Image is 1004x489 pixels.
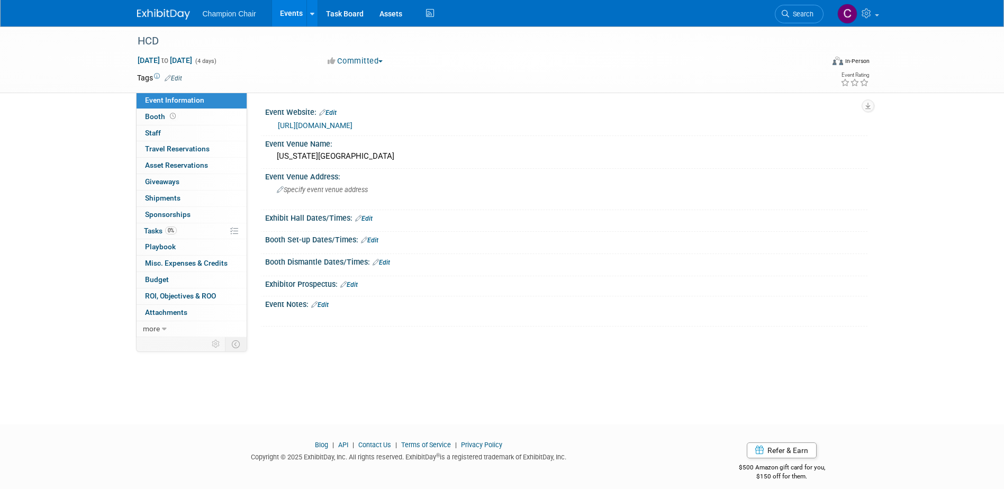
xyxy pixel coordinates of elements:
[137,93,247,108] a: Event Information
[761,55,870,71] div: Event Format
[845,57,870,65] div: In-Person
[340,281,358,288] a: Edit
[145,144,210,153] span: Travel Reservations
[137,174,247,190] a: Giveaways
[137,223,247,239] a: Tasks0%
[165,75,182,82] a: Edit
[137,305,247,321] a: Attachments
[453,441,459,449] span: |
[137,321,247,337] a: more
[401,441,451,449] a: Terms of Service
[145,210,191,219] span: Sponsorships
[145,96,204,104] span: Event Information
[137,109,247,125] a: Booth
[145,161,208,169] span: Asset Reservations
[833,57,843,65] img: Format-Inperson.png
[393,441,400,449] span: |
[697,472,867,481] div: $150 off for them.
[324,56,387,67] button: Committed
[265,136,867,149] div: Event Venue Name:
[145,194,180,202] span: Shipments
[137,288,247,304] a: ROI, Objectives & ROO
[194,58,216,65] span: (4 days)
[137,158,247,174] a: Asset Reservations
[350,441,357,449] span: |
[137,191,247,206] a: Shipments
[137,256,247,271] a: Misc. Expenses & Credits
[168,112,178,120] span: Booth not reserved yet
[840,73,869,78] div: Event Rating
[145,129,161,137] span: Staff
[338,441,348,449] a: API
[265,169,867,182] div: Event Venue Address:
[789,10,813,18] span: Search
[137,450,681,462] div: Copyright © 2025 ExhibitDay, Inc. All rights reserved. ExhibitDay is a registered trademark of Ex...
[203,10,256,18] span: Champion Chair
[358,441,391,449] a: Contact Us
[145,292,216,300] span: ROI, Objectives & ROO
[145,308,187,316] span: Attachments
[137,9,190,20] img: ExhibitDay
[134,32,808,51] div: HCD
[225,337,247,351] td: Toggle Event Tabs
[137,73,182,83] td: Tags
[330,441,337,449] span: |
[697,456,867,481] div: $500 Amazon gift card for you,
[373,259,390,266] a: Edit
[436,452,440,458] sup: ®
[265,210,867,224] div: Exhibit Hall Dates/Times:
[315,441,328,449] a: Blog
[137,125,247,141] a: Staff
[355,215,373,222] a: Edit
[265,276,867,290] div: Exhibitor Prospectus:
[145,242,176,251] span: Playbook
[144,227,177,235] span: Tasks
[461,441,502,449] a: Privacy Policy
[145,112,178,121] span: Booth
[775,5,824,23] a: Search
[137,207,247,223] a: Sponsorships
[137,272,247,288] a: Budget
[747,442,817,458] a: Refer & Earn
[319,109,337,116] a: Edit
[137,141,247,157] a: Travel Reservations
[361,237,378,244] a: Edit
[278,121,352,130] a: [URL][DOMAIN_NAME]
[311,301,329,309] a: Edit
[160,56,170,65] span: to
[265,296,867,310] div: Event Notes:
[277,186,368,194] span: Specify event venue address
[265,232,867,246] div: Booth Set-up Dates/Times:
[273,148,860,165] div: [US_STATE][GEOGRAPHIC_DATA]
[137,239,247,255] a: Playbook
[143,324,160,333] span: more
[145,177,179,186] span: Giveaways
[265,254,867,268] div: Booth Dismantle Dates/Times:
[137,56,193,65] span: [DATE] [DATE]
[165,227,177,234] span: 0%
[145,259,228,267] span: Misc. Expenses & Credits
[265,104,867,118] div: Event Website:
[207,337,225,351] td: Personalize Event Tab Strip
[145,275,169,284] span: Budget
[837,4,857,24] img: Chris Kiscellus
